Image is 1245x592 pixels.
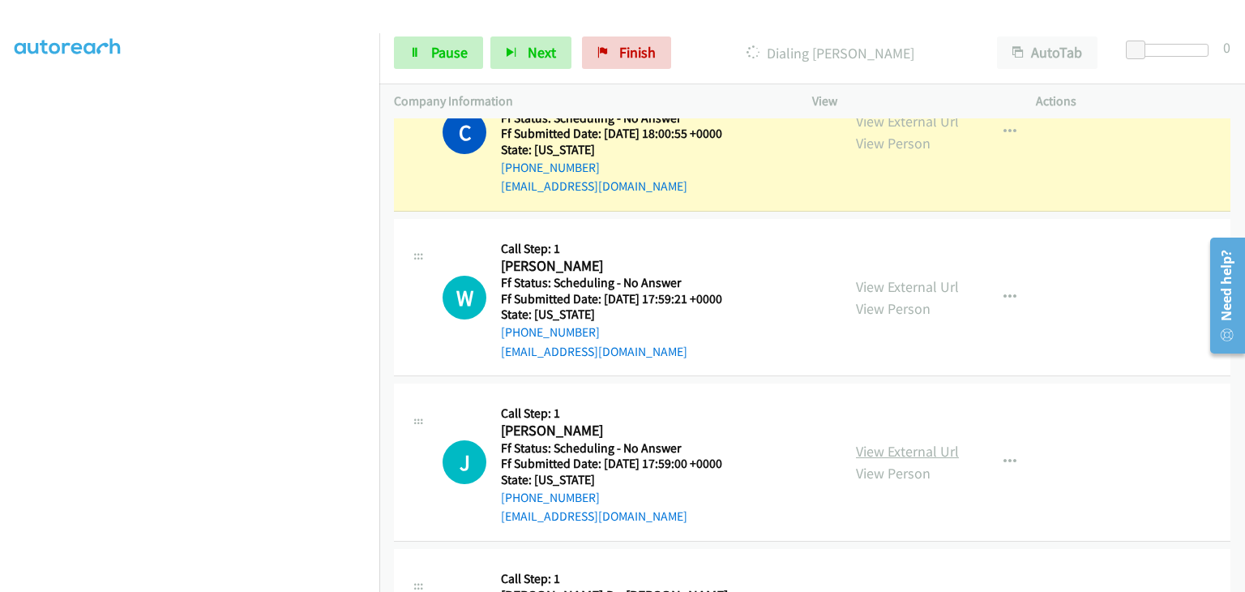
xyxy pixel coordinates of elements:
[501,275,742,291] h5: Ff Status: Scheduling - No Answer
[856,277,959,296] a: View External Url
[394,92,783,111] p: Company Information
[501,456,742,472] h5: Ff Submitted Date: [DATE] 17:59:00 +0000
[501,490,600,505] a: [PHONE_NUMBER]
[501,324,600,340] a: [PHONE_NUMBER]
[528,43,556,62] span: Next
[812,92,1007,111] p: View
[501,178,687,194] a: [EMAIL_ADDRESS][DOMAIN_NAME]
[501,126,742,142] h5: Ff Submitted Date: [DATE] 18:00:55 +0000
[501,142,742,158] h5: State: [US_STATE]
[501,422,742,440] h2: [PERSON_NAME]
[394,36,483,69] a: Pause
[501,110,742,127] h5: Ff Status: Scheduling - No Answer
[443,276,486,320] div: The call is yet to be attempted
[501,508,687,524] a: [EMAIL_ADDRESS][DOMAIN_NAME]
[856,464,931,483] a: View Person
[501,472,742,488] h5: State: [US_STATE]
[997,36,1097,69] button: AutoTab
[1134,44,1209,57] div: Delay between calls (in seconds)
[501,291,742,307] h5: Ff Submitted Date: [DATE] 17:59:21 +0000
[856,299,931,318] a: View Person
[619,43,656,62] span: Finish
[693,42,968,64] p: Dialing [PERSON_NAME]
[501,571,742,587] h5: Call Step: 1
[443,110,486,154] h1: C
[501,241,742,257] h5: Call Step: 1
[501,440,742,457] h5: Ff Status: Scheduling - No Answer
[443,440,486,484] h1: J
[582,36,671,69] a: Finish
[431,43,468,62] span: Pause
[1223,36,1230,58] div: 0
[501,344,687,359] a: [EMAIL_ADDRESS][DOMAIN_NAME]
[501,257,742,276] h2: [PERSON_NAME]
[501,405,742,422] h5: Call Step: 1
[856,442,959,461] a: View External Url
[1199,231,1245,360] iframe: Resource Center
[856,134,931,152] a: View Person
[501,307,742,323] h5: State: [US_STATE]
[1036,92,1230,111] p: Actions
[501,160,600,175] a: [PHONE_NUMBER]
[443,440,486,484] div: The call is yet to be attempted
[856,112,959,131] a: View External Url
[443,276,486,320] h1: W
[490,36,571,69] button: Next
